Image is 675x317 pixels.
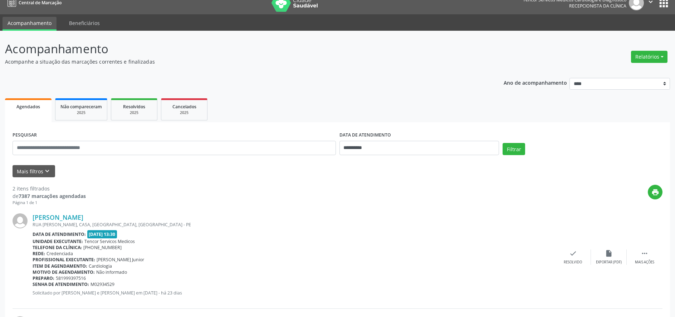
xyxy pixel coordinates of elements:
[504,78,567,87] p: Ano de acompanhamento
[83,244,122,251] span: [PHONE_NUMBER]
[13,165,55,178] button: Mais filtroskeyboard_arrow_down
[648,185,662,199] button: print
[33,251,45,257] b: Rede:
[605,249,613,257] i: insert_drive_file
[3,17,57,31] a: Acompanhamento
[564,260,582,265] div: Resolvido
[84,238,135,244] span: Tencor Servicos Medicos
[166,110,202,115] div: 2025
[56,275,86,281] span: 581999397516
[13,200,86,206] div: Página 1 de 1
[60,110,102,115] div: 2025
[596,260,622,265] div: Exportar (PDF)
[641,249,649,257] i: 
[33,290,555,296] p: Solicitado por [PERSON_NAME] e [PERSON_NAME] em [DATE] - há 23 dias
[19,193,86,199] strong: 7387 marcações agendadas
[172,104,196,110] span: Cancelados
[89,263,112,269] span: Cardiologia
[33,231,86,237] b: Data de atendimento:
[16,104,40,110] span: Agendados
[33,275,54,281] b: Preparo:
[33,263,87,269] b: Item de agendamento:
[13,192,86,200] div: de
[33,281,89,287] b: Senha de atendimento:
[651,188,659,196] i: print
[47,251,73,257] span: Credenciada
[33,244,82,251] b: Telefone da clínica:
[33,238,83,244] b: Unidade executante:
[339,130,391,141] label: DATA DE ATENDIMENTO
[569,3,626,9] span: Recepcionista da clínica
[33,269,95,275] b: Motivo de agendamento:
[60,104,102,110] span: Não compareceram
[631,51,667,63] button: Relatórios
[33,222,555,228] div: RUA [PERSON_NAME], CASA, [GEOGRAPHIC_DATA], [GEOGRAPHIC_DATA] - PE
[64,17,105,29] a: Beneficiários
[123,104,145,110] span: Resolvidos
[503,143,525,155] button: Filtrar
[13,185,86,192] div: 2 itens filtrados
[91,281,114,287] span: M02934529
[13,130,37,141] label: PESQUISAR
[13,213,28,228] img: img
[33,213,83,221] a: [PERSON_NAME]
[569,249,577,257] i: check
[97,257,144,263] span: [PERSON_NAME] Junior
[33,257,95,263] b: Profissional executante:
[96,269,127,275] span: Não informado
[635,260,654,265] div: Mais ações
[116,110,152,115] div: 2025
[87,230,117,238] span: [DATE] 13:30
[5,40,470,58] p: Acompanhamento
[5,58,470,65] p: Acompanhe a situação das marcações correntes e finalizadas
[43,167,51,175] i: keyboard_arrow_down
